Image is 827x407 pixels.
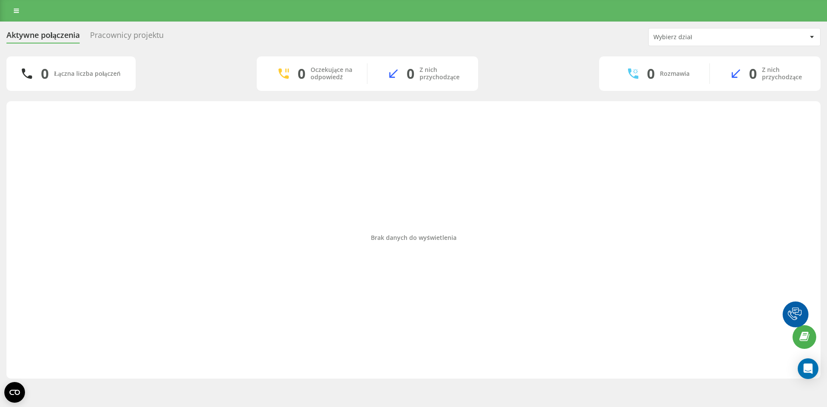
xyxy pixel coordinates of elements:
[647,65,655,82] div: 0
[660,70,690,78] div: Rozmawia
[13,234,814,242] div: Brak danych do wyświetlenia
[749,65,757,82] div: 0
[653,34,756,41] div: Wybierz dział
[54,70,120,78] div: Łączna liczba połączeń
[420,66,465,81] div: Z nich przychodzące
[407,65,414,82] div: 0
[4,382,25,403] button: Open CMP widget
[90,31,164,44] div: Pracownicy projektu
[6,31,80,44] div: Aktywne połączenia
[298,65,305,82] div: 0
[798,358,818,379] div: Open Intercom Messenger
[311,66,354,81] div: Oczekujące na odpowiedź
[762,66,808,81] div: Z nich przychodzące
[41,65,49,82] div: 0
